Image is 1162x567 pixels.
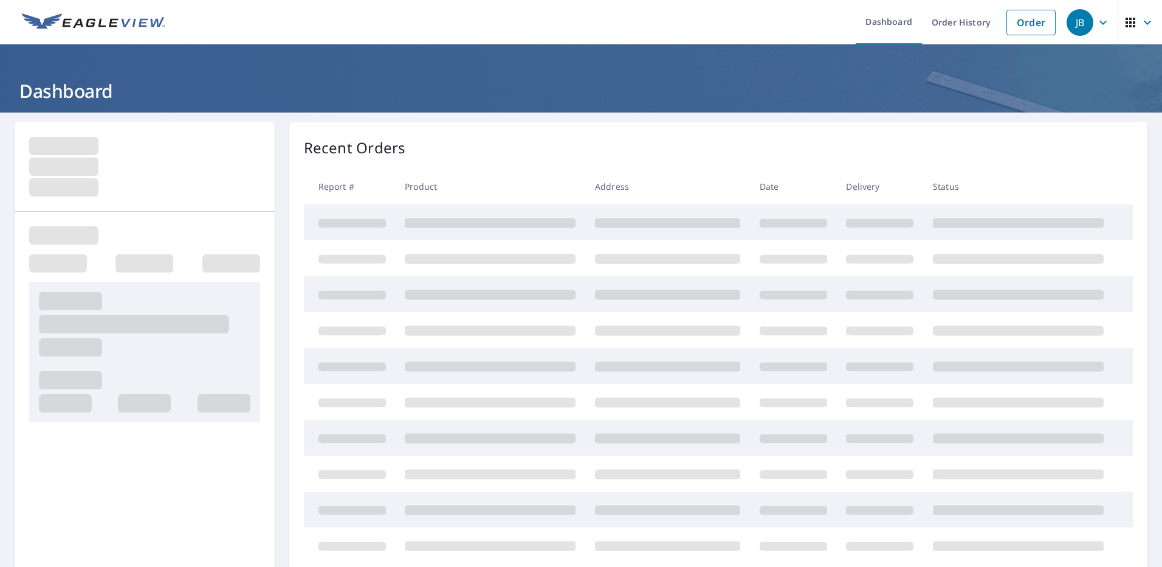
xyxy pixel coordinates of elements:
th: Report # [304,169,396,204]
h1: Dashboard [15,78,1147,103]
th: Address [585,169,750,204]
th: Delivery [836,169,923,204]
a: Order [1006,10,1056,35]
img: EV Logo [22,13,165,32]
th: Status [923,169,1113,204]
div: JB [1067,9,1093,36]
th: Product [395,169,585,204]
th: Date [750,169,837,204]
p: Recent Orders [304,137,406,159]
